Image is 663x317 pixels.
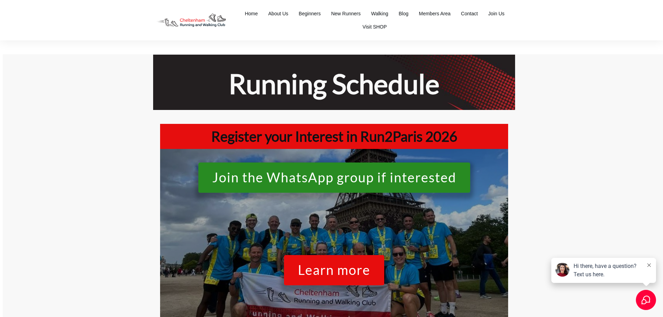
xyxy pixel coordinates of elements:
a: About Us [268,9,289,18]
a: Blog [399,9,409,18]
a: Join the WhatsApp group if interested [198,163,470,193]
a: Walking [371,9,388,18]
h1: Running Schedule [160,66,508,101]
a: Members Area [419,9,451,18]
span: Learn more [298,263,370,281]
a: Join Us [488,9,505,18]
a: Home [245,9,258,18]
a: Contact [461,9,478,18]
img: Decathlon [151,9,232,32]
a: Learn more [284,255,384,285]
span: Join the WhatsApp group if interested [212,170,456,189]
h1: Register your Interest in Run2Paris 2026 [164,127,505,145]
a: Visit SHOP [363,22,387,32]
a: Beginners [299,9,321,18]
a: New Runners [331,9,361,18]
